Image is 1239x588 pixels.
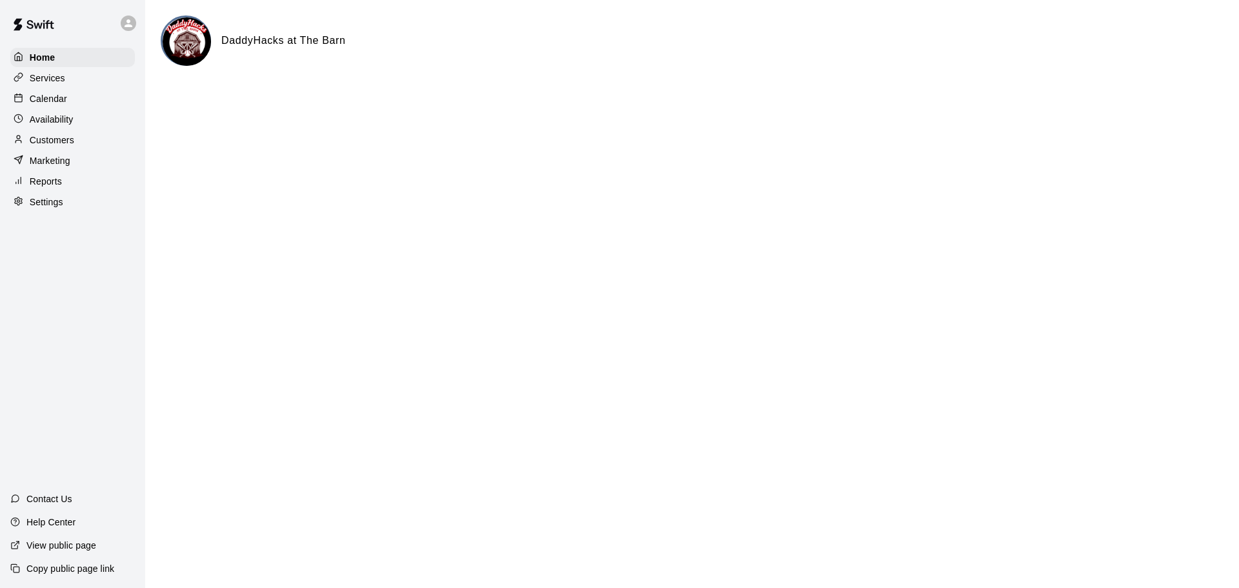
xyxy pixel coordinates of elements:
[30,51,55,64] p: Home
[30,154,70,167] p: Marketing
[30,196,63,208] p: Settings
[10,48,135,67] a: Home
[10,89,135,108] a: Calendar
[10,130,135,150] a: Customers
[30,113,74,126] p: Availability
[26,539,96,552] p: View public page
[30,134,74,147] p: Customers
[10,151,135,170] a: Marketing
[163,17,211,66] img: DaddyHacks at The Barn logo
[221,32,346,49] h6: DaddyHacks at The Barn
[10,68,135,88] a: Services
[30,175,62,188] p: Reports
[10,192,135,212] a: Settings
[26,516,76,529] p: Help Center
[10,172,135,191] a: Reports
[26,562,114,575] p: Copy public page link
[30,92,67,105] p: Calendar
[26,492,72,505] p: Contact Us
[30,72,65,85] p: Services
[10,110,135,129] a: Availability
